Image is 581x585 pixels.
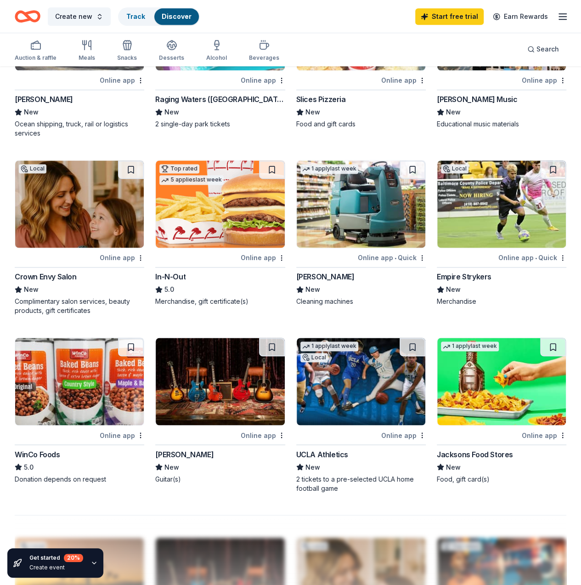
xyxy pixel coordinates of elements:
a: Home [15,6,40,27]
div: Donation depends on request [15,474,144,483]
div: Slices Pizzeria [296,94,346,105]
span: New [446,461,461,472]
div: In-N-Out [155,271,186,282]
span: • [395,254,396,261]
div: Cleaning machines [296,297,426,306]
a: Track [126,12,145,20]
div: [PERSON_NAME] [15,94,73,105]
div: Online app [241,429,285,441]
div: Online app [522,429,566,441]
div: Online app [241,252,285,263]
div: Desserts [159,54,184,62]
div: Snacks [117,54,137,62]
div: Empire Strykers [437,271,491,282]
img: Image for Empire Strykers [437,160,566,248]
a: Image for In-N-OutTop rated5 applieslast weekOnline appIn-N-Out5.0Merchandise, gift certificate(s) [155,160,285,306]
span: New [164,461,179,472]
img: Image for Tennant [297,160,425,248]
span: New [24,107,39,118]
button: Search [520,40,566,58]
a: Image for UCLA Athletics1 applylast weekLocalOnline appUCLA AthleticsNew2 tickets to a pre-select... [296,337,426,493]
img: Image for Gibson [156,338,284,425]
img: Image for WinCo Foods [15,338,144,425]
span: Search [536,44,559,55]
div: Get started [29,554,83,562]
a: Start free trial [415,8,484,25]
div: Online app [522,74,566,86]
button: Auction & raffle [15,36,56,66]
div: Food, gift card(s) [437,474,566,483]
div: UCLA Athletics [296,449,348,460]
span: New [446,107,461,118]
button: Desserts [159,36,184,66]
span: New [305,107,320,118]
div: 2 single-day park tickets [155,119,285,129]
a: Earn Rewards [487,8,553,25]
div: Educational music materials [437,119,566,129]
div: 1 apply last week [300,164,358,174]
div: [PERSON_NAME] [155,449,214,460]
button: TrackDiscover [118,7,200,26]
div: Online app [100,74,144,86]
a: Image for Empire StrykersLocalOnline app•QuickEmpire StrykersNewMerchandise [437,160,566,306]
div: Guitar(s) [155,474,285,483]
div: Top rated [159,164,199,173]
a: Discover [162,12,192,20]
div: 2 tickets to a pre-selected UCLA home football game [296,474,426,493]
div: 20 % [64,554,83,562]
span: 5.0 [24,461,34,472]
div: Jacksons Food Stores [437,449,513,460]
a: Image for Jacksons Food Stores1 applylast weekOnline appJacksons Food StoresNewFood, gift card(s) [437,337,566,483]
button: Snacks [117,36,137,66]
div: Raging Waters ([GEOGRAPHIC_DATA]) [155,94,285,105]
div: Merchandise [437,297,566,306]
div: Online app Quick [358,252,426,263]
img: Image for In-N-Out [156,160,284,248]
div: Online app [381,429,426,441]
div: Merchandise, gift certificate(s) [155,297,285,306]
div: Online app [100,429,144,441]
div: Online app [100,252,144,263]
button: Beverages [249,36,279,66]
div: Ocean shipping, truck, rail or logistics services [15,119,144,138]
span: New [305,284,320,295]
span: 5.0 [164,284,174,295]
a: Image for WinCo FoodsOnline appWinCo Foods5.0Donation depends on request [15,337,144,483]
span: • [535,254,537,261]
div: 5 applies last week [159,175,224,185]
button: Create new [48,7,111,26]
button: Meals [79,36,95,66]
img: Image for Crown Envy Salon [15,160,144,248]
div: Online app Quick [498,252,566,263]
div: Online app [381,74,426,86]
span: Create new [55,11,92,22]
span: New [164,107,179,118]
img: Image for UCLA Athletics [297,338,425,425]
div: Complimentary salon services, beauty products, gift certificates [15,297,144,315]
div: Crown Envy Salon [15,271,77,282]
div: Food and gift cards [296,119,426,129]
span: New [24,284,39,295]
div: Meals [79,54,95,62]
button: Alcohol [206,36,227,66]
img: Image for Jacksons Food Stores [437,338,566,425]
div: 1 apply last week [441,341,499,351]
div: Create event [29,564,83,571]
span: New [446,284,461,295]
a: Image for Tennant1 applylast weekOnline app•Quick[PERSON_NAME]NewCleaning machines [296,160,426,306]
div: Local [441,164,468,173]
div: Online app [241,74,285,86]
span: New [305,461,320,472]
div: Auction & raffle [15,54,56,62]
div: Alcohol [206,54,227,62]
div: Local [19,164,46,173]
div: 1 apply last week [300,341,358,351]
div: [PERSON_NAME] [296,271,355,282]
a: Image for GibsonOnline app[PERSON_NAME]NewGuitar(s) [155,337,285,483]
div: Beverages [249,54,279,62]
div: [PERSON_NAME] Music [437,94,517,105]
div: WinCo Foods [15,449,60,460]
a: Image for Crown Envy SalonLocalOnline appCrown Envy SalonNewComplimentary salon services, beauty ... [15,160,144,315]
div: Local [300,353,328,362]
